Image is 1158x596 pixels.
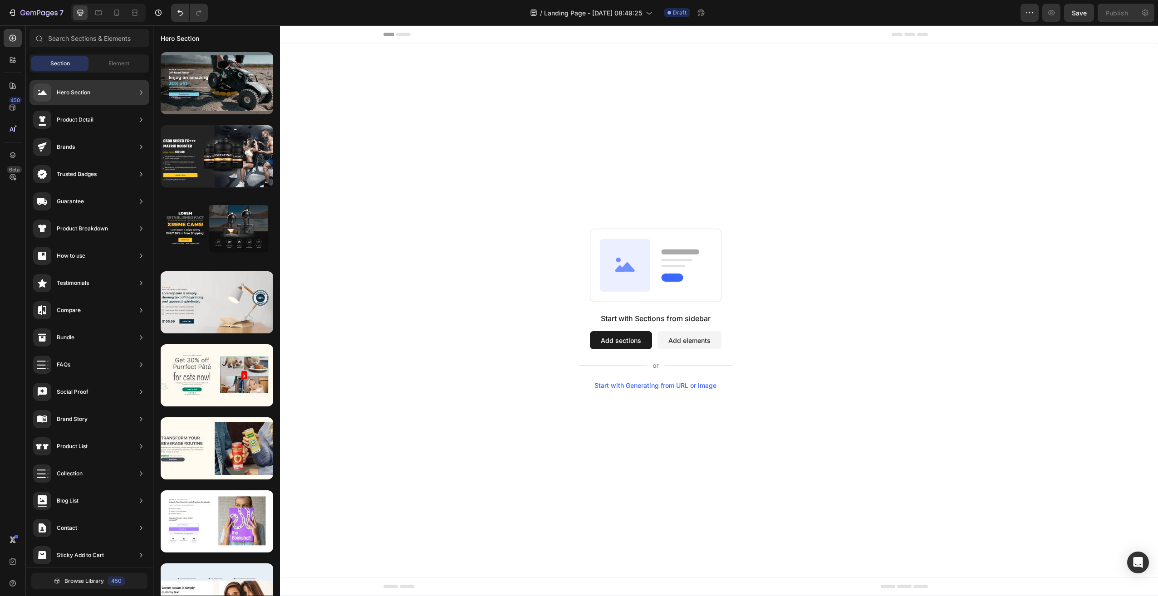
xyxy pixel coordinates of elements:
div: FAQs [57,360,70,369]
div: Sticky Add to Cart [57,551,104,560]
div: Bundle [57,333,74,342]
button: Add elements [505,306,569,324]
div: Brand Story [57,415,88,424]
div: Product Detail [57,115,93,124]
span: Section [50,59,70,68]
div: How to use [57,251,85,260]
div: Start with Sections from sidebar [448,288,558,298]
button: 7 [4,4,68,22]
div: Undo/Redo [171,4,208,22]
button: Add sections [437,306,499,324]
input: Search Sections & Elements [29,29,149,47]
button: Publish [1098,4,1136,22]
span: Landing Page - [DATE] 08:49:25 [544,8,642,18]
div: Brands [57,142,75,151]
div: Hero Section [57,88,90,97]
div: Product List [57,442,88,451]
button: Save [1064,4,1094,22]
div: Guarantee [57,197,84,206]
div: Open Intercom Messenger [1127,552,1149,573]
span: Save [1072,9,1087,17]
div: 450 [9,97,22,104]
div: Social Proof [57,387,88,396]
span: Browse Library [64,577,104,585]
span: Element [108,59,129,68]
div: Start with Generating from URL or image [442,357,564,364]
div: Compare [57,306,81,315]
div: Testimonials [57,278,89,288]
p: 7 [59,7,64,18]
span: / [540,8,542,18]
span: Draft [673,9,687,17]
div: 450 [108,576,125,586]
div: Blog List [57,496,79,505]
div: Trusted Badges [57,170,97,179]
div: Beta [7,166,22,173]
div: Product Breakdown [57,224,108,233]
div: Contact [57,523,77,532]
div: Collection [57,469,83,478]
iframe: Design area [153,25,1158,596]
div: Publish [1105,8,1128,18]
button: Browse Library450 [31,573,147,589]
